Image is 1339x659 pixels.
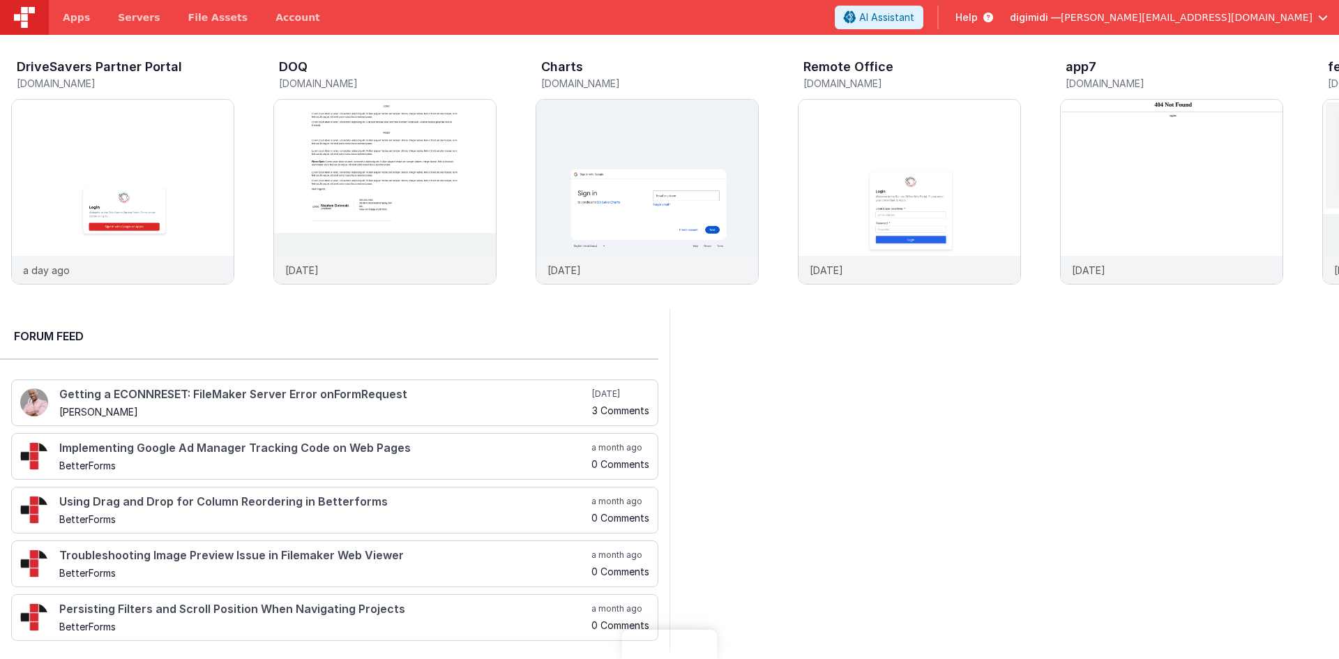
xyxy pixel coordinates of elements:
img: 295_2.png [20,603,48,631]
h4: Persisting Filters and Scroll Position When Navigating Projects [59,603,589,616]
iframe: Marker.io feedback button [622,630,718,659]
a: Implementing Google Ad Manager Tracking Code on Web Pages BetterForms a month ago 0 Comments [11,433,658,480]
h5: [DOMAIN_NAME] [803,78,1021,89]
h5: BetterForms [59,621,589,632]
h5: a month ago [591,496,649,507]
h5: [DOMAIN_NAME] [1066,78,1283,89]
h5: [DOMAIN_NAME] [279,78,497,89]
span: digimidi — [1010,10,1061,24]
p: [DATE] [1072,263,1105,278]
span: Apps [63,10,90,24]
h5: a month ago [591,603,649,614]
a: Persisting Filters and Scroll Position When Navigating Projects BetterForms a month ago 0 Comments [11,594,658,641]
h5: [DATE] [592,388,649,400]
h5: 0 Comments [591,566,649,577]
span: AI Assistant [859,10,914,24]
h5: [PERSON_NAME] [59,407,589,417]
h4: Troubleshooting Image Preview Issue in Filemaker Web Viewer [59,550,589,562]
img: 411_2.png [20,388,48,416]
h3: Remote Office [803,60,893,74]
span: [PERSON_NAME][EMAIL_ADDRESS][DOMAIN_NAME] [1061,10,1312,24]
h2: Forum Feed [14,328,644,344]
img: 295_2.png [20,496,48,524]
h3: DOQ [279,60,308,74]
img: 295_2.png [20,442,48,470]
h5: BetterForms [59,460,589,471]
button: digimidi — [PERSON_NAME][EMAIL_ADDRESS][DOMAIN_NAME] [1010,10,1328,24]
span: Help [955,10,978,24]
button: AI Assistant [835,6,923,29]
span: Servers [118,10,160,24]
img: 295_2.png [20,550,48,577]
p: [DATE] [285,263,319,278]
h3: app7 [1066,60,1096,74]
h5: BetterForms [59,514,589,524]
a: Getting a ECONNRESET: FileMaker Server Error onFormRequest [PERSON_NAME] [DATE] 3 Comments [11,379,658,426]
h3: Charts [541,60,583,74]
p: [DATE] [810,263,843,278]
h5: a month ago [591,550,649,561]
p: [DATE] [547,263,581,278]
span: File Assets [188,10,248,24]
h5: a month ago [591,442,649,453]
a: Using Drag and Drop for Column Reordering in Betterforms BetterForms a month ago 0 Comments [11,487,658,533]
h5: 0 Comments [591,459,649,469]
h4: Using Drag and Drop for Column Reordering in Betterforms [59,496,589,508]
h5: [DOMAIN_NAME] [17,78,234,89]
h3: DriveSavers Partner Portal [17,60,182,74]
h4: Implementing Google Ad Manager Tracking Code on Web Pages [59,442,589,455]
h5: BetterForms [59,568,589,578]
a: Troubleshooting Image Preview Issue in Filemaker Web Viewer BetterForms a month ago 0 Comments [11,540,658,587]
h5: 3 Comments [592,405,649,416]
h5: 0 Comments [591,513,649,523]
h5: 0 Comments [591,620,649,630]
h5: [DOMAIN_NAME] [541,78,759,89]
h4: Getting a ECONNRESET: FileMaker Server Error onFormRequest [59,388,589,401]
